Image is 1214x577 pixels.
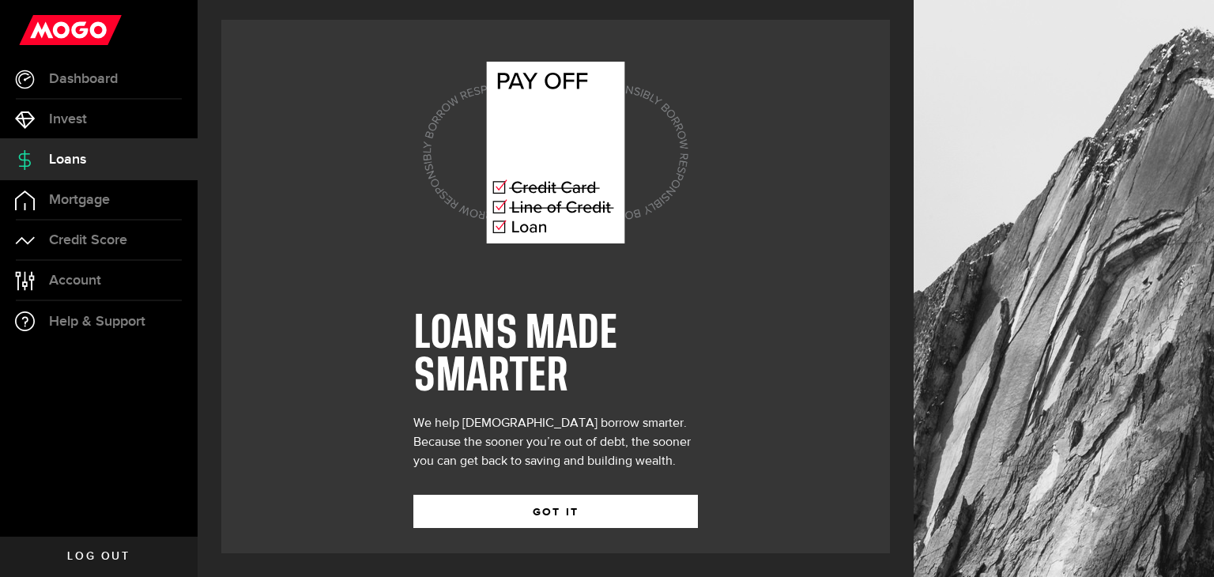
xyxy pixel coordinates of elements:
[49,233,127,247] span: Credit Score
[49,112,87,126] span: Invest
[413,313,698,398] h1: LOANS MADE SMARTER
[49,315,145,329] span: Help & Support
[413,495,698,528] button: GOT IT
[49,153,86,167] span: Loans
[49,273,101,288] span: Account
[67,551,130,562] span: Log out
[413,414,698,471] div: We help [DEMOGRAPHIC_DATA] borrow smarter. Because the sooner you’re out of debt, the sooner you ...
[49,72,118,86] span: Dashboard
[49,193,110,207] span: Mortgage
